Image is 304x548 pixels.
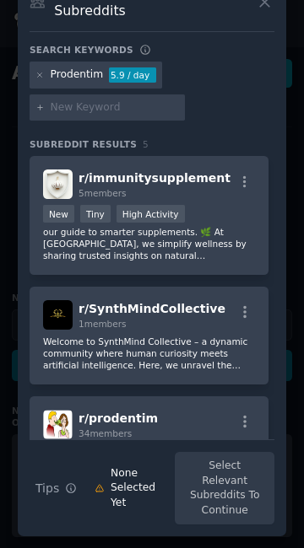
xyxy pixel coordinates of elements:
[35,480,59,497] span: Tips
[79,428,132,438] span: 34 members
[79,302,225,315] span: r/ SynthMindCollective
[111,466,163,511] div: None Selected Yet
[30,44,133,56] h3: Search keywords
[51,100,179,116] input: New Keyword
[30,138,137,150] span: Subreddit Results
[79,411,158,425] span: r/ prodentim
[80,205,111,223] div: Tiny
[43,226,255,261] p: our guide to smarter supplements. 🌿 At [GEOGRAPHIC_DATA], we simplify wellness by sharing trusted...
[117,205,185,223] div: High Activity
[43,169,73,199] img: immunitysupplement
[79,188,127,198] span: 5 members
[43,410,73,439] img: prodentim
[43,300,73,330] img: SynthMindCollective
[79,319,127,329] span: 1 members
[51,67,104,83] div: Prodentim
[79,171,231,185] span: r/ immunitysupplement
[109,67,156,83] div: 5.9 / day
[43,205,74,223] div: New
[30,474,83,503] button: Tips
[143,139,149,149] span: 5
[43,336,255,371] p: Welcome to SynthMind Collective – a dynamic community where human curiosity meets artificial inte...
